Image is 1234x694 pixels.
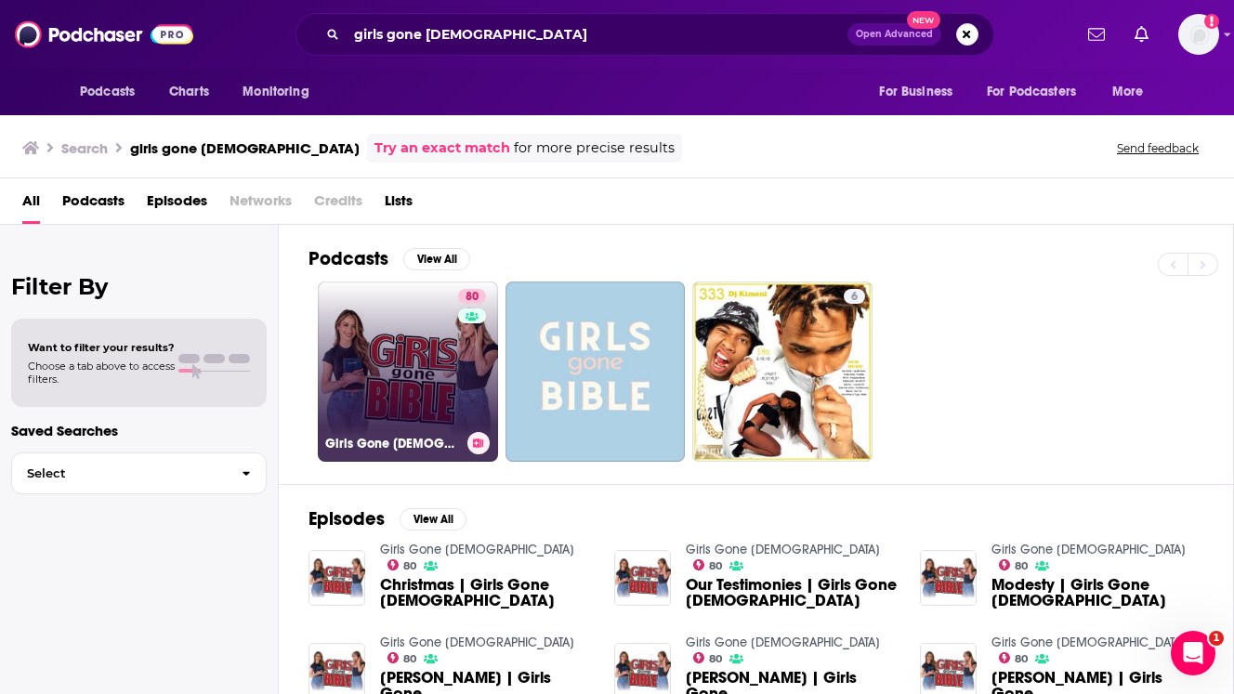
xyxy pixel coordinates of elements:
[67,74,159,110] button: open menu
[1127,19,1156,50] a: Show notifications dropdown
[22,186,40,224] a: All
[80,79,135,105] span: Podcasts
[987,79,1076,105] span: For Podcasters
[387,652,417,663] a: 80
[347,20,847,49] input: Search podcasts, credits, & more...
[692,282,873,462] a: 6
[169,79,209,105] span: Charts
[400,508,466,530] button: View All
[374,137,510,159] a: Try an exact match
[686,577,898,609] span: Our Testimonies | Girls Gone [DEMOGRAPHIC_DATA]
[11,422,267,439] p: Saved Searches
[879,79,952,105] span: For Business
[380,577,592,609] a: Christmas | Girls Gone Bible
[62,186,125,224] a: Podcasts
[230,74,333,110] button: open menu
[686,635,880,650] a: Girls Gone Bible
[12,467,227,479] span: Select
[243,79,308,105] span: Monitoring
[1015,655,1028,663] span: 80
[147,186,207,224] a: Episodes
[314,186,362,224] span: Credits
[380,542,574,557] a: Girls Gone Bible
[387,559,417,570] a: 80
[15,17,193,52] img: Podchaser - Follow, Share and Rate Podcasts
[866,74,976,110] button: open menu
[380,635,574,650] a: Girls Gone Bible
[991,635,1186,650] a: Girls Gone Bible
[514,137,675,159] span: for more precise results
[1178,14,1219,55] button: Show profile menu
[851,288,858,307] span: 6
[693,652,723,663] a: 80
[1112,79,1144,105] span: More
[403,655,416,663] span: 80
[28,360,175,386] span: Choose a tab above to access filters.
[308,507,466,530] a: EpisodesView All
[1209,631,1224,646] span: 1
[11,273,267,300] h2: Filter By
[318,282,498,462] a: 80Girls Gone [DEMOGRAPHIC_DATA]
[308,247,388,270] h2: Podcasts
[380,577,592,609] span: Christmas | Girls Gone [DEMOGRAPHIC_DATA]
[991,577,1203,609] a: Modesty | Girls Gone Bible
[1178,14,1219,55] img: User Profile
[1111,140,1204,156] button: Send feedback
[693,559,723,570] a: 80
[1081,19,1112,50] a: Show notifications dropdown
[920,550,977,607] img: Modesty | Girls Gone Bible
[1204,14,1219,29] svg: Email not verified
[157,74,220,110] a: Charts
[907,11,940,29] span: New
[403,562,416,570] span: 80
[308,507,385,530] h2: Episodes
[230,186,292,224] span: Networks
[325,436,460,452] h3: Girls Gone [DEMOGRAPHIC_DATA]
[1015,562,1028,570] span: 80
[614,550,671,607] img: Our Testimonies | Girls Gone Bible
[295,13,994,56] div: Search podcasts, credits, & more...
[999,559,1029,570] a: 80
[686,577,898,609] a: Our Testimonies | Girls Gone Bible
[991,577,1203,609] span: Modesty | Girls Gone [DEMOGRAPHIC_DATA]
[403,248,470,270] button: View All
[1178,14,1219,55] span: Logged in as EllaRoseMurphy
[458,289,486,304] a: 80
[308,247,470,270] a: PodcastsView All
[308,550,365,607] img: Christmas | Girls Gone Bible
[709,655,722,663] span: 80
[28,341,175,354] span: Want to filter your results?
[856,30,933,39] span: Open Advanced
[1171,631,1215,675] iframe: Intercom live chat
[1099,74,1167,110] button: open menu
[466,288,479,307] span: 80
[847,23,941,46] button: Open AdvancedNew
[11,452,267,494] button: Select
[709,562,722,570] span: 80
[686,542,880,557] a: Girls Gone Bible
[991,542,1186,557] a: Girls Gone Bible
[130,139,360,157] h3: girls gone [DEMOGRAPHIC_DATA]
[61,139,108,157] h3: Search
[844,289,865,304] a: 6
[999,652,1029,663] a: 80
[975,74,1103,110] button: open menu
[385,186,413,224] a: Lists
